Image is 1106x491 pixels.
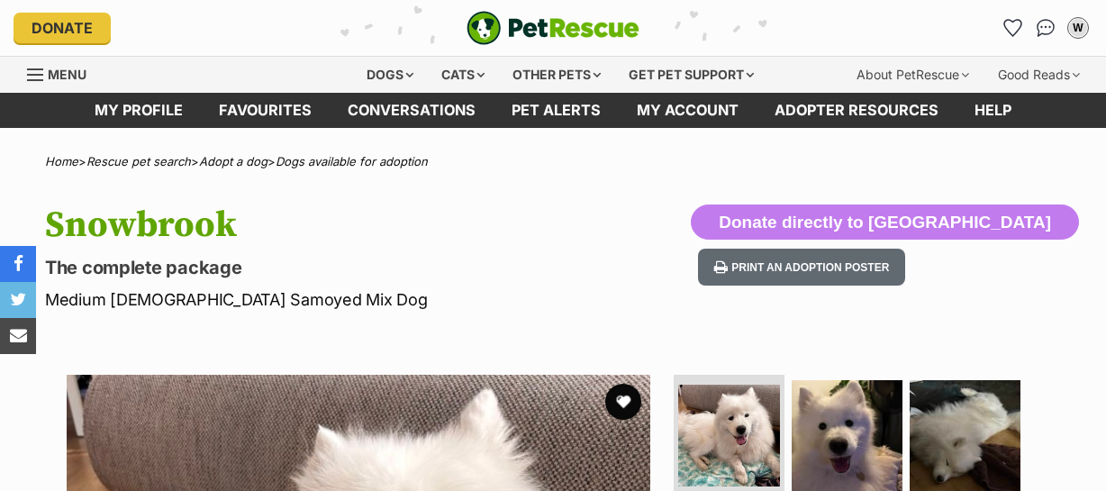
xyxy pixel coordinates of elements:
button: Donate directly to [GEOGRAPHIC_DATA] [691,205,1079,241]
a: Favourites [999,14,1028,42]
img: Photo of Snowbrook [792,380,902,491]
div: Dogs [354,57,426,93]
a: Adopt a dog [199,154,267,168]
a: Menu [27,57,99,89]
a: My profile [77,93,201,128]
div: Other pets [500,57,613,93]
img: Photo of Snowbrook [678,385,780,486]
p: Medium [DEMOGRAPHIC_DATA] Samoyed Mix Dog [45,287,676,312]
a: Conversations [1031,14,1060,42]
div: About PetRescue [844,57,982,93]
div: Cats [429,57,497,93]
a: conversations [330,93,494,128]
a: Home [45,154,78,168]
div: Good Reads [985,57,1092,93]
img: logo-e224e6f780fb5917bec1dbf3a21bbac754714ae5b6737aabdf751b685950b380.svg [467,11,639,45]
div: W [1069,19,1087,37]
a: PetRescue [467,11,639,45]
h1: Snowbrook [45,205,676,246]
button: favourite [605,384,641,420]
span: Menu [48,67,86,82]
img: Photo of Snowbrook [910,380,1020,491]
a: Donate [14,13,111,43]
a: Dogs available for adoption [276,154,428,168]
p: The complete package [45,255,676,280]
button: My account [1064,14,1092,42]
a: Rescue pet search [86,154,191,168]
a: Help [956,93,1029,128]
a: Favourites [201,93,330,128]
a: My account [619,93,757,128]
a: Pet alerts [494,93,619,128]
a: Adopter resources [757,93,956,128]
button: Print an adoption poster [698,249,905,286]
div: Get pet support [616,57,766,93]
img: chat-41dd97257d64d25036548639549fe6c8038ab92f7586957e7f3b1b290dea8141.svg [1037,19,1056,37]
ul: Account quick links [999,14,1092,42]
